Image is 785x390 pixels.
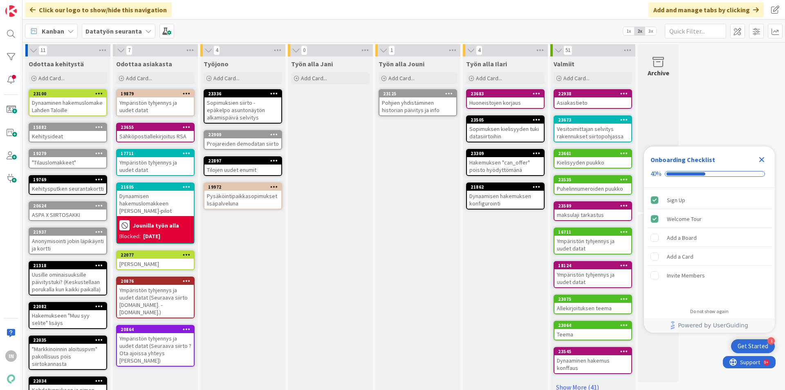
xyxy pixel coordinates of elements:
div: 20864Ympäristön tyhjennys ja uudet datat (Seuraava siirto ? Ota ajoissa yhteys [PERSON_NAME]) [117,326,194,366]
div: Footer [644,318,775,333]
div: 23100 [33,91,106,97]
div: Sopimuksen kielisyyden tuki datasiirtoihin [467,124,544,142]
div: 23673Vesitoimittajan selvitys rakennukset siirtopohjassa [554,116,631,142]
div: 15882Kehitysideat [29,124,106,142]
div: 3 [767,337,775,345]
div: Dynaaminen hakemus konffaus [554,355,631,373]
div: 22082 [33,304,106,309]
div: 21318 [29,262,106,269]
div: Archive [648,68,669,78]
div: 23683 [467,90,544,97]
div: 23309 [471,151,544,156]
span: Add Card... [301,74,327,82]
div: Checklist Container [644,147,775,333]
div: 23125 [379,90,456,97]
div: Dynaamisen hakemuksen konfigurointi [467,191,544,209]
div: 20876 [121,278,194,284]
div: 20624 [29,202,106,210]
span: Odottaa kehitystä [29,60,84,68]
div: 22938 [554,90,631,97]
div: 23545 [558,349,631,354]
div: Add a Board [667,233,697,243]
div: Do not show again [690,308,729,315]
span: Valmiit [554,60,574,68]
div: 22909 [204,131,281,138]
div: 21937 [33,229,106,235]
span: Powered by UserGuiding [678,320,748,330]
div: 21318Uusille ominaisuuksille päivitystuki? (Keskustellaan porukalla kun kaikki paikalla) [29,262,106,295]
div: 23661Kielisyyden puukko [554,150,631,168]
div: 19279"Tilauslomakkeet" [29,150,106,168]
div: Get Started [738,342,768,350]
div: 9+ [41,3,45,10]
div: 23673 [554,116,631,124]
div: 21862Dynaamisen hakemuksen konfigurointi [467,183,544,209]
input: Quick Filter... [665,24,726,38]
div: 23655 [117,124,194,131]
span: Työjono [204,60,229,68]
div: Open Get Started checklist, remaining modules: 3 [731,339,775,353]
div: ASPA X SIIRTOSAKKI [29,210,106,220]
div: 23100Dynaaminen hakemuslomake Lahden Taloille [29,90,106,115]
div: 40% [650,170,662,178]
div: 17711 [117,150,194,157]
span: Add Card... [476,74,502,82]
div: 23336 [208,91,281,97]
div: 23535Puhelinnumeroiden puukko [554,176,631,194]
div: 20876 [117,277,194,285]
div: Checklist items [644,188,775,303]
div: 18124Ympäristön tyhjennys ja uudet datat [554,262,631,287]
div: Teema [554,329,631,340]
span: Kanban [42,26,64,36]
div: 23589 [558,203,631,209]
div: IN [5,350,17,362]
div: Sign Up is complete. [647,191,772,209]
div: Dynaaminen hakemuslomake Lahden Taloille [29,97,106,115]
div: 22035 [29,336,106,344]
span: 3x [645,27,656,35]
div: Kielisyyden puukko [554,157,631,168]
div: Welcome Tour [667,214,702,224]
div: Allekirjoituksen teema [554,303,631,313]
div: 21605 [121,184,194,190]
div: 21937 [29,228,106,236]
div: 17711 [121,151,194,156]
div: Ympäristön tyhjennys ja uudet datat [554,236,631,254]
div: 16711Ympäristön tyhjennys ja uudet datat [554,228,631,254]
div: 22034 [33,378,106,384]
div: 23655Sähköpostiallekirjoitus RSA [117,124,194,142]
span: 1 [388,45,395,55]
div: 22897Tilojen uudet enumit [204,157,281,175]
div: 21862 [467,183,544,191]
div: 17711Ympäristön tyhjennys ja uudet datat [117,150,194,175]
div: Tilojen uudet enumit [204,165,281,175]
div: 21605Dynaamisen hakemuslomakkeen [PERSON_NAME]-pilot [117,183,194,216]
div: 23545Dynaaminen hakemus konffaus [554,348,631,373]
div: [PERSON_NAME] [117,259,194,269]
span: Add Card... [213,74,240,82]
div: Close Checklist [755,153,768,166]
span: 51 [563,45,572,55]
div: 15882 [29,124,106,131]
div: 20864 [117,326,194,333]
div: Add a Board is incomplete. [647,229,772,247]
span: Add Card... [563,74,590,82]
div: Onboarding Checklist [650,155,715,165]
div: 19879Ympäristön tyhjennys ja uudet datat [117,90,194,115]
div: 22082 [29,303,106,310]
div: 22938Asiakastieto [554,90,631,108]
span: Odottaa asiakasta [116,60,172,68]
div: 23075 [558,296,631,302]
div: Uusille ominaisuuksille päivitystuki? (Keskustellaan porukalla kun kaikki paikalla) [29,269,106,295]
div: 22082Hakemukseen "Muu syy selite" lisäys [29,303,106,328]
div: "Markkinoinnin aloituspvm" pakollisuus pois siirtokannasta [29,344,106,369]
div: 21605 [117,183,194,191]
div: Pysäköintipaikkasopimukset lisäpalveluna [204,191,281,209]
div: 18124 [554,262,631,269]
div: 22077[PERSON_NAME] [117,251,194,269]
span: 0 [301,45,307,55]
div: 22077 [121,252,194,258]
div: 19769 [29,176,106,183]
div: 23075Allekirjoituksen teema [554,295,631,313]
span: 4 [213,45,220,55]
